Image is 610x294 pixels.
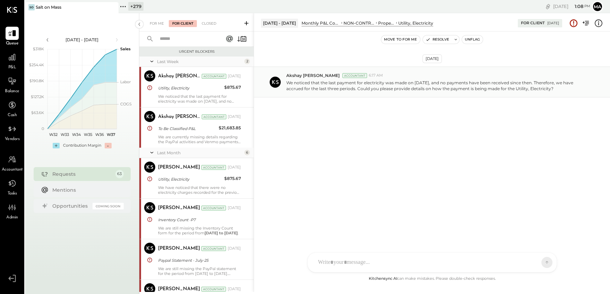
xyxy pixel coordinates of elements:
[286,80,589,92] p: We noticed that the last payment for electricity was made on [DATE], and no payments have been re...
[158,94,241,104] div: We noticed that the last payment for electricity was made on [DATE], and no payments have been re...
[52,202,89,209] div: Opportunities
[0,27,24,47] a: Queue
[63,143,101,148] div: Contribution Margin
[29,62,44,67] text: $254.4K
[157,59,243,64] div: Last Week
[72,132,81,137] text: W34
[381,35,420,44] button: Move to for me
[158,286,200,293] div: [PERSON_NAME]
[201,165,226,170] div: Accountant
[302,20,340,26] div: Monthly P&L Comparison
[31,94,44,99] text: $127.2K
[61,132,69,137] text: W33
[378,20,395,26] div: Property Expenses
[106,132,115,137] text: W37
[2,167,23,173] span: Accountant
[31,110,44,115] text: $63.6K
[204,231,238,235] strong: [DATE] to [DATE]
[42,126,44,131] text: 0
[158,113,200,120] div: Akshay [PERSON_NAME]
[398,20,433,26] div: Utility, Electricity
[6,215,18,221] span: Admin
[521,20,545,26] div: For Client
[84,132,92,137] text: W35
[201,246,226,251] div: Accountant
[36,4,61,10] div: Salt on Mass
[158,266,241,276] div: We are still missing the PayPal statement for the period from [DATE] to [DATE].
[8,191,17,197] span: Tasks
[158,185,241,195] div: We have noticed that there were no electricity charges recorded for the previous period. Could yo...
[143,49,250,54] div: Urgent Blockers
[33,46,44,51] text: $318K
[422,54,442,63] div: [DATE]
[228,205,241,211] div: [DATE]
[244,150,250,155] div: 6
[219,124,241,131] div: $21,683.85
[158,85,222,92] div: Utility, Electricity
[120,46,131,51] text: Sales
[261,19,298,27] div: [DATE] - [DATE]
[8,112,17,119] span: Cash
[0,153,24,173] a: Accountant
[95,132,104,137] text: W36
[53,37,112,43] div: [DATE] - [DATE]
[0,98,24,119] a: Cash
[462,35,483,44] button: Unflag
[202,74,226,79] div: Accountant
[228,286,241,292] div: [DATE]
[28,4,35,10] div: So
[343,20,375,26] div: NON-CONTROLLABLE EXPENSES
[128,2,143,11] div: + 279
[228,246,241,251] div: [DATE]
[0,51,24,71] a: P&L
[201,206,226,210] div: Accountant
[228,73,241,79] div: [DATE]
[592,1,603,12] button: Ma
[224,175,241,182] div: $875.67
[244,59,250,64] div: 2
[0,122,24,142] a: Vendors
[286,72,340,78] span: Akshay [PERSON_NAME]
[6,41,19,47] span: Queue
[52,187,120,193] div: Mentions
[423,35,452,44] button: Resolve
[158,216,239,223] div: Inventory Count -P7
[5,136,20,142] span: Vendors
[93,203,124,209] div: Coming Soon
[202,114,226,119] div: Accountant
[547,21,559,26] div: [DATE]
[228,165,241,170] div: [DATE]
[224,84,241,91] div: $875.67
[369,73,383,78] span: 6:17 AM
[8,64,16,71] span: P&L
[158,125,217,132] div: To Be Classified P&L
[115,170,124,178] div: 63
[158,73,200,80] div: Akshay [PERSON_NAME]
[52,171,112,178] div: Requests
[120,79,131,84] text: Labor
[201,287,226,292] div: Accountant
[53,143,60,148] div: +
[29,78,44,83] text: $190.8K
[158,135,241,144] div: We are currently missing details regarding the PayPal activities and Venmo payments from May to [...
[105,143,112,148] div: -
[198,20,220,27] div: Closed
[157,150,243,156] div: Last Month
[158,245,200,252] div: [PERSON_NAME]
[169,20,197,27] div: For Client
[342,73,367,78] div: Accountant
[158,164,200,171] div: [PERSON_NAME]
[553,3,590,10] div: [DATE]
[146,20,167,27] div: For Me
[158,226,241,235] div: We are still missing the Inventory Count form for the period from .
[0,177,24,197] a: Tasks
[158,176,222,183] div: Utility, Electricity
[120,102,132,106] text: COGS
[0,201,24,221] a: Admin
[158,257,239,264] div: Paypal Statement - July-25
[544,3,551,10] div: copy link
[158,205,200,211] div: [PERSON_NAME]
[0,75,24,95] a: Balance
[49,132,57,137] text: W32
[228,114,241,120] div: [DATE]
